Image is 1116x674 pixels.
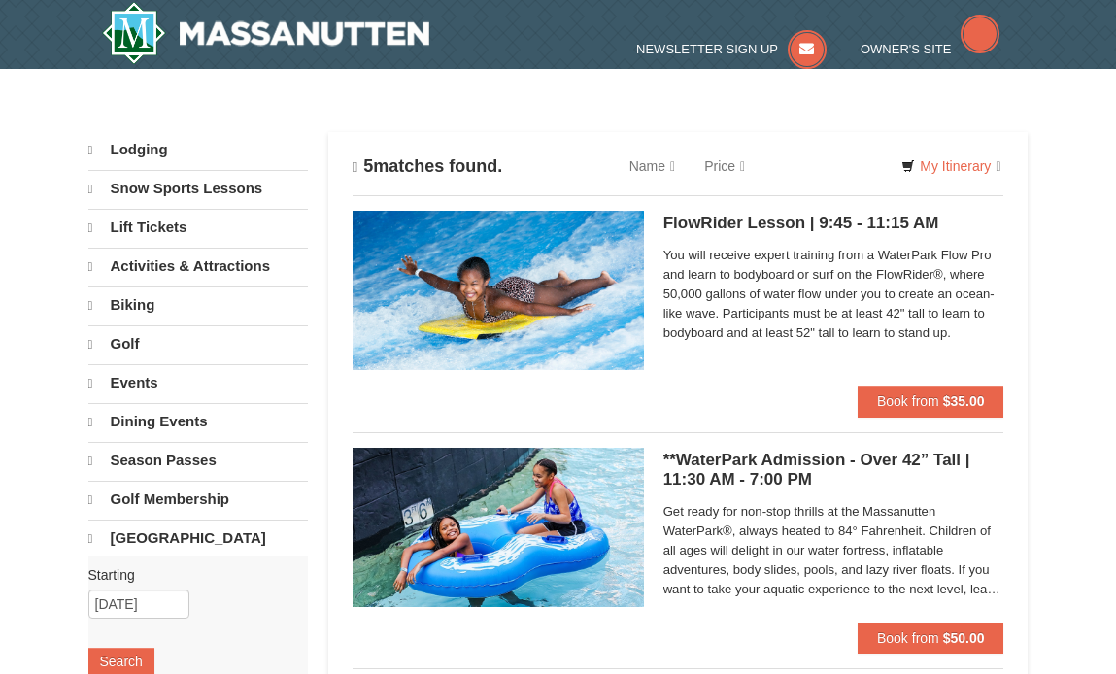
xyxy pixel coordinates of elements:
a: Golf [88,325,309,362]
label: Starting [88,565,294,585]
span: Book from [877,393,939,409]
a: Price [690,147,760,185]
strong: $50.00 [943,630,985,646]
img: Massanutten Resort Logo [102,2,430,64]
h5: FlowRider Lesson | 9:45 - 11:15 AM [663,214,1004,233]
a: Season Passes [88,442,309,479]
span: Newsletter Sign Up [636,42,778,56]
a: My Itinerary [889,152,1013,181]
a: Name [615,147,690,185]
a: Golf Membership [88,481,309,518]
a: Lift Tickets [88,209,309,246]
a: Biking [88,286,309,323]
span: You will receive expert training from a WaterPark Flow Pro and learn to bodyboard or surf on the ... [663,246,1004,343]
a: Massanutten Resort [102,2,430,64]
span: Book from [877,630,939,646]
img: 6619917-216-363963c7.jpg [353,211,644,370]
strong: $35.00 [943,393,985,409]
a: Dining Events [88,403,309,440]
button: Book from $35.00 [858,386,1004,417]
a: Snow Sports Lessons [88,170,309,207]
a: Owner's Site [861,42,1000,56]
a: [GEOGRAPHIC_DATA] [88,520,309,556]
a: Events [88,364,309,401]
img: 6619917-720-80b70c28.jpg [353,448,644,607]
span: Get ready for non-stop thrills at the Massanutten WaterPark®, always heated to 84° Fahrenheit. Ch... [663,502,1004,599]
a: Activities & Attractions [88,248,309,285]
a: Lodging [88,132,309,168]
button: Book from $50.00 [858,623,1004,654]
h5: **WaterPark Admission - Over 42” Tall | 11:30 AM - 7:00 PM [663,451,1004,489]
span: Owner's Site [861,42,952,56]
a: Newsletter Sign Up [636,42,827,56]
